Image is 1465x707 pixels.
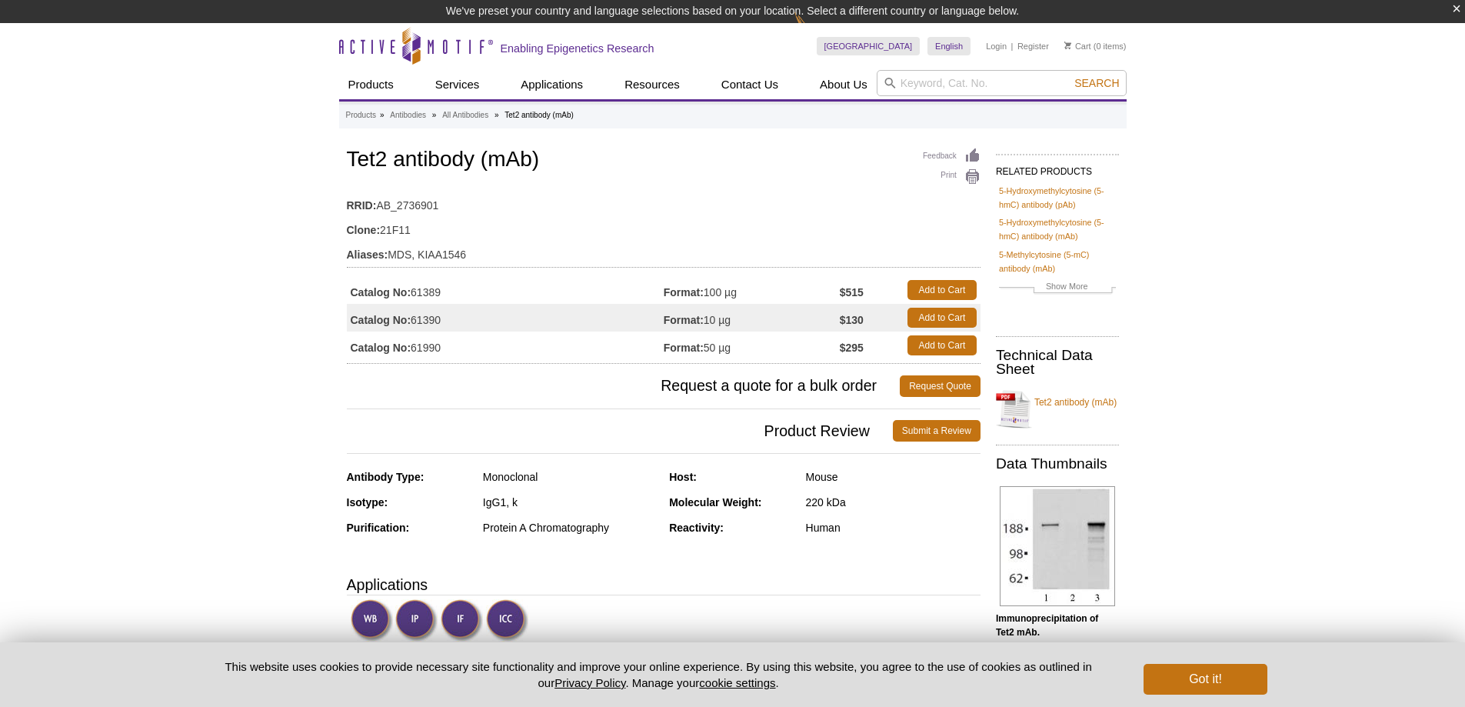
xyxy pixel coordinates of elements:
a: All Antibodies [442,108,488,122]
img: Immunoprecipitation Validated [395,599,438,642]
a: Feedback [923,148,981,165]
img: Change Here [794,12,835,48]
input: Keyword, Cat. No. [877,70,1127,96]
li: (0 items) [1064,37,1127,55]
strong: $515 [840,285,864,299]
li: | [1011,37,1014,55]
a: Resources [615,70,689,99]
a: Request Quote [900,375,981,397]
button: Search [1070,76,1124,90]
img: Immunofluorescence Validated [441,599,483,642]
strong: Purification: [347,522,410,534]
li: Tet2 antibody (mAb) [504,111,574,119]
span: Product Review [347,420,893,442]
a: 5-Methylcytosine (5-mC) antibody (mAb) [999,248,1116,275]
div: Monoclonal [483,470,658,484]
a: Antibodies [390,108,426,122]
h2: Technical Data Sheet [996,348,1119,376]
h2: Enabling Epigenetics Research [501,42,654,55]
img: Your Cart [1064,42,1071,49]
strong: Catalog No: [351,285,411,299]
strong: Molecular Weight: [669,496,761,509]
a: Privacy Policy [554,676,625,689]
p: This website uses cookies to provide necessary site functionality and improve your online experie... [198,659,1119,691]
li: » [494,111,499,119]
strong: Format: [664,341,704,355]
p: (Click image to enlarge and see details.) [996,612,1119,667]
td: 10 µg [664,304,840,332]
strong: RRID: [347,198,377,212]
span: Request a quote for a bulk order [347,375,901,397]
strong: Format: [664,313,704,327]
a: English [927,37,971,55]
td: 50 µg [664,332,840,359]
a: Add to Cart [907,280,977,300]
h3: Applications [347,573,981,596]
a: Products [339,70,403,99]
a: Products [346,108,376,122]
strong: Aliases: [347,248,388,262]
td: MDS, KIAA1546 [347,238,981,263]
div: 220 kDa [806,495,981,509]
a: Tet2 antibody (mAb) [996,386,1119,432]
li: » [432,111,437,119]
td: 100 µg [664,276,840,304]
td: 61990 [347,332,664,359]
a: Add to Cart [907,335,977,355]
a: About Us [811,70,877,99]
a: 5-Hydroxymethylcytosine (5-hmC) antibody (pAb) [999,184,1116,212]
div: IgG1, k [483,495,658,509]
h2: RELATED PRODUCTS [996,154,1119,182]
strong: $130 [840,313,864,327]
h1: Tet2 antibody (mAb) [347,148,981,174]
div: Human [806,521,981,535]
a: Services [426,70,489,99]
button: Got it! [1144,664,1267,695]
a: Show More [999,279,1116,297]
strong: Antibody Type: [347,471,425,483]
a: 5-Hydroxymethylcytosine (5-hmC) antibody (mAb) [999,215,1116,243]
strong: Host: [669,471,697,483]
img: Tet2 antibody (mAb) tested by immunoprecipitation. [1000,486,1115,606]
strong: Reactivity: [669,522,724,534]
a: Submit a Review [893,420,981,442]
img: Western Blot Validated [351,599,393,642]
button: cookie settings [699,676,775,689]
a: Print [923,168,981,185]
h2: Data Thumbnails [996,457,1119,471]
strong: Catalog No: [351,341,411,355]
a: Cart [1064,41,1091,52]
span: Search [1074,77,1119,89]
div: Protein A Chromatography [483,521,658,535]
strong: Catalog No: [351,313,411,327]
a: Add to Cart [907,308,977,328]
td: 21F11 [347,214,981,238]
a: [GEOGRAPHIC_DATA] [817,37,921,55]
strong: $295 [840,341,864,355]
strong: Isotype: [347,496,388,509]
a: Applications [511,70,592,99]
a: Contact Us [712,70,787,99]
li: » [380,111,385,119]
strong: Format: [664,285,704,299]
a: Register [1017,41,1049,52]
b: Immunoprecipitation of Tet2 mAb. [996,613,1098,638]
strong: Clone: [347,223,381,237]
td: 61389 [347,276,664,304]
td: AB_2736901 [347,189,981,214]
td: 61390 [347,304,664,332]
a: Login [986,41,1007,52]
div: Mouse [806,470,981,484]
img: Immunocytochemistry Validated [486,599,528,642]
